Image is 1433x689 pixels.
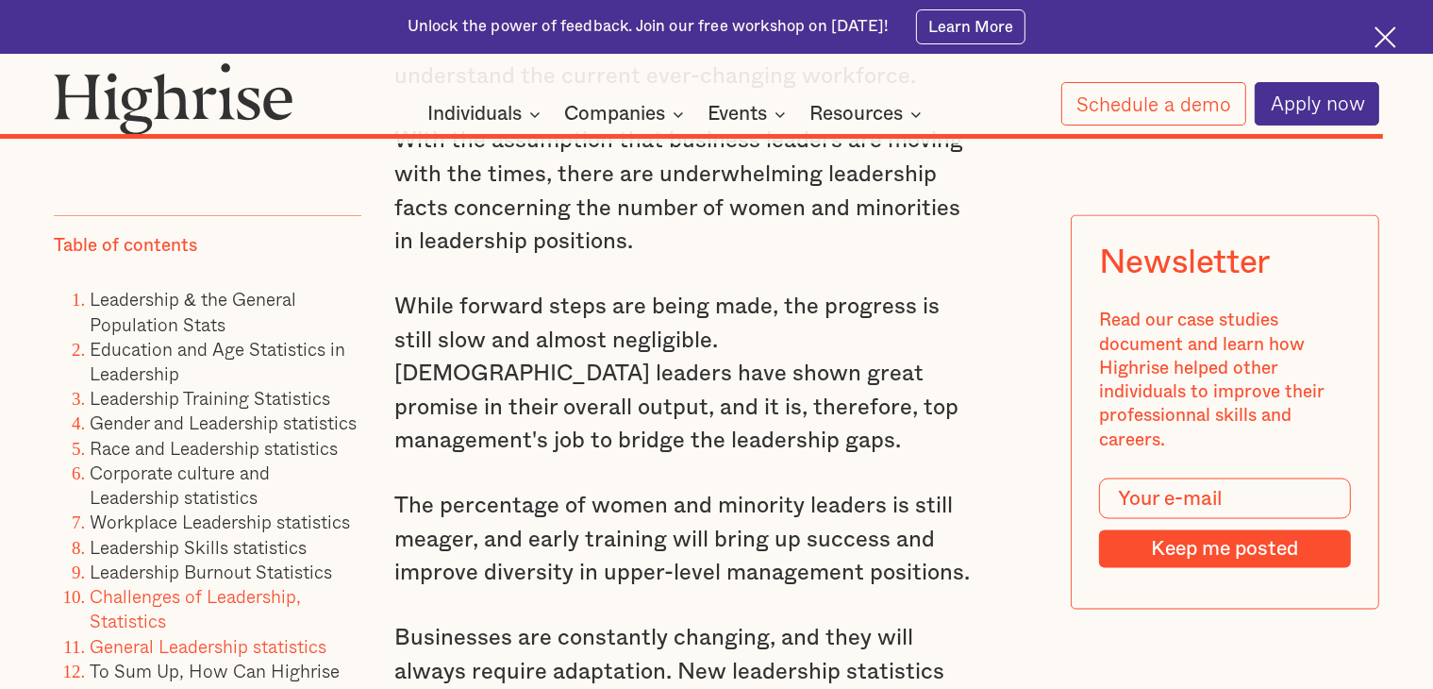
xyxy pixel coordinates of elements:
a: Education and Age Statistics in Leadership [90,334,345,386]
img: Cross icon [1375,26,1396,48]
div: Events [708,103,767,126]
img: Highrise logo [54,62,293,135]
div: Resources [809,103,927,126]
a: Apply now [1255,82,1379,126]
input: Your e-mail [1099,479,1351,519]
a: Schedule a demo [1061,82,1246,126]
p: The percentage of women and minority leaders is still meager, and early training will bring up su... [394,490,974,591]
div: Individuals [427,103,546,126]
div: Table of contents [54,234,197,258]
input: Keep me posted [1099,530,1351,568]
a: Corporate culture and Leadership statistics [90,459,270,511]
a: Leadership & the General Population Stats [90,285,296,337]
a: Gender and Leadership statistics [90,409,357,436]
div: Individuals [427,103,522,126]
p: While forward steps are being made, the progress is still slow and almost negligible. [DEMOGRAPHI... [394,291,974,459]
form: Modal Form [1099,479,1351,567]
div: Resources [809,103,903,126]
div: Newsletter [1099,243,1270,281]
div: Companies [564,103,690,126]
a: General Leadership statistics [90,631,326,659]
div: Unlock the power of feedback. Join our free workshop on [DATE]! [408,16,889,38]
div: Events [708,103,791,126]
div: Companies [564,103,665,126]
a: Leadership Training Statistics [90,384,330,412]
p: With the assumption that business leaders are moving with the times, there are underwhelming lead... [394,125,974,259]
a: Race and Leadership statistics [90,433,338,461]
a: Learn More [916,9,1026,43]
div: Read our case studies document and learn how Highrise helped other individuals to improve their p... [1099,309,1351,451]
a: Workplace Leadership statistics [90,508,350,535]
a: Leadership Burnout Statistics [90,557,332,584]
a: Leadership Skills statistics [90,532,307,560]
a: Challenges of Leadership, Statistics [90,582,301,634]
